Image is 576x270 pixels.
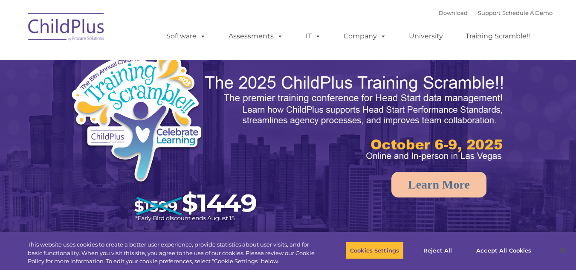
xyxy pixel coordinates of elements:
a: Assessments [220,28,292,45]
button: Cookies Settings [345,241,404,259]
a: Download [439,9,468,16]
a: Schedule A Demo [502,9,553,16]
a: University [400,28,452,45]
div: This website uses cookies to create a better user experience, provide statistics about user visit... [28,241,317,266]
a: Learn More [391,172,486,197]
a: Software [158,28,214,45]
button: Reject All [411,241,464,259]
button: Accept All Cookies [472,241,536,259]
img: ChildPlus by Procare Solutions [24,7,109,49]
font: | [439,9,553,16]
a: Support [478,9,501,16]
a: Company [335,28,395,45]
button: Close [553,241,572,260]
a: IT [297,28,330,45]
a: Training Scramble!! [457,28,538,45]
span: Phone number [119,91,155,98]
span: Last name [119,56,145,63]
